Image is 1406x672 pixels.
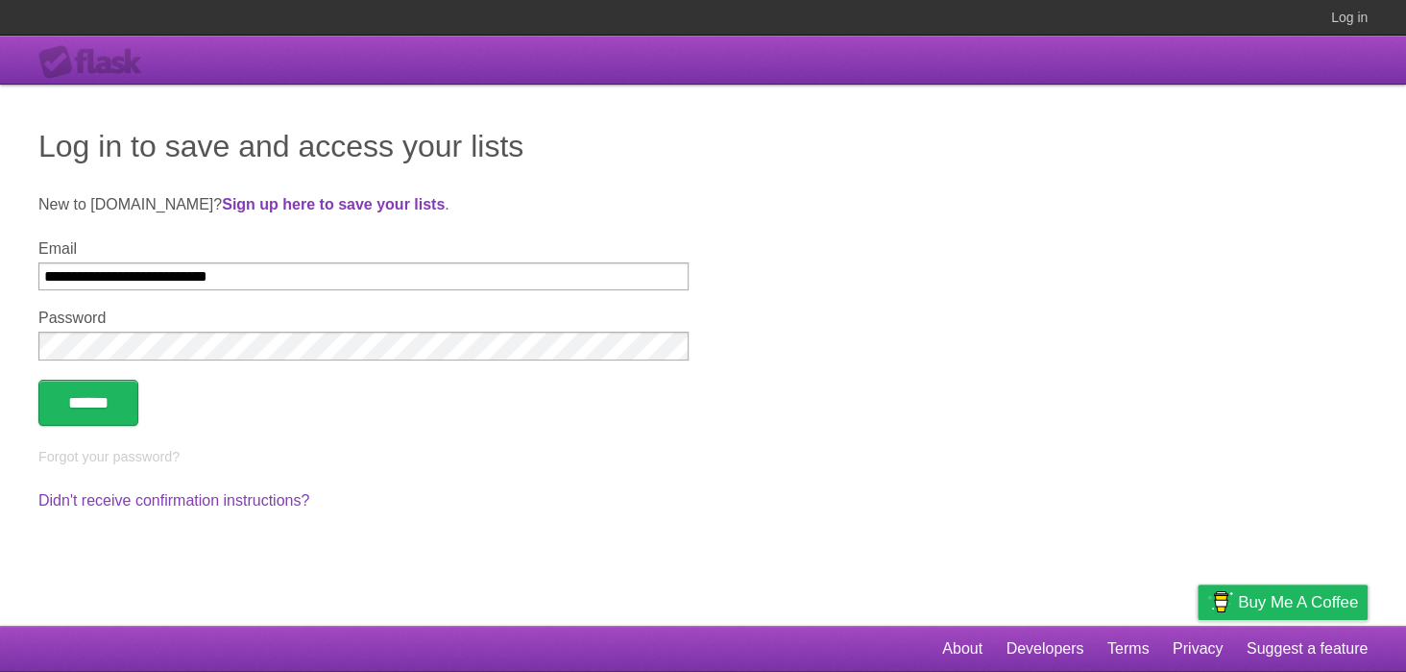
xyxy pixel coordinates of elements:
[38,240,689,258] label: Email
[942,631,982,667] a: About
[1107,631,1150,667] a: Terms
[38,193,1368,216] p: New to [DOMAIN_NAME]? .
[38,492,309,509] a: Didn't receive confirmation instructions?
[38,310,689,327] label: Password
[1247,631,1368,667] a: Suggest a feature
[222,196,445,212] a: Sign up here to save your lists
[1207,585,1233,618] img: Buy me a coffee
[38,449,180,464] a: Forgot your password?
[1006,631,1083,667] a: Developers
[38,45,154,80] div: Flask
[38,123,1368,169] h1: Log in to save and access your lists
[1173,631,1223,667] a: Privacy
[1238,585,1358,619] span: Buy me a coffee
[1198,585,1368,620] a: Buy me a coffee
